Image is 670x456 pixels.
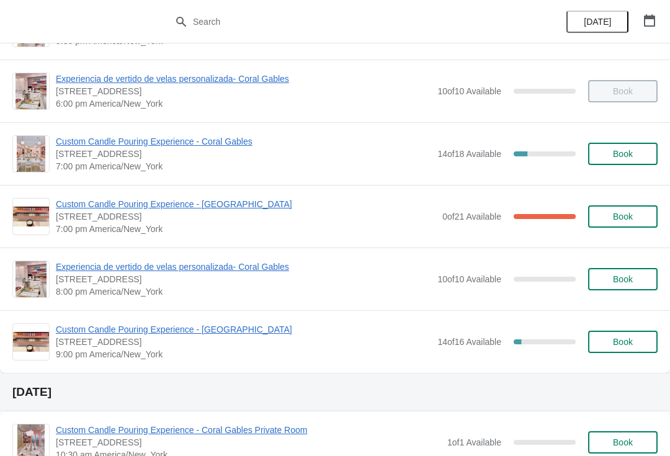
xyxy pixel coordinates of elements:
[13,207,49,227] img: Custom Candle Pouring Experience - Fort Lauderdale | 914 East Las Olas Boulevard, Fort Lauderdale...
[437,337,501,347] span: 14 of 16 Available
[613,437,633,447] span: Book
[56,85,431,97] span: [STREET_ADDRESS]
[13,332,49,352] img: Custom Candle Pouring Experience - Fort Lauderdale | 914 East Las Olas Boulevard, Fort Lauderdale...
[437,274,501,284] span: 10 of 10 Available
[588,331,658,353] button: Book
[56,323,431,336] span: Custom Candle Pouring Experience - [GEOGRAPHIC_DATA]
[613,149,633,159] span: Book
[56,198,436,210] span: Custom Candle Pouring Experience - [GEOGRAPHIC_DATA]
[56,261,431,273] span: Experiencia de vertido de velas personalizada- Coral Gables
[56,135,431,148] span: Custom Candle Pouring Experience - Coral Gables
[613,212,633,221] span: Book
[56,97,431,110] span: 6:00 pm America/New_York
[56,336,431,348] span: [STREET_ADDRESS]
[588,205,658,228] button: Book
[566,11,628,33] button: [DATE]
[16,73,47,109] img: Experiencia de vertido de velas personalizada- Coral Gables | 154 Giralda Avenue, Coral Gables, F...
[56,285,431,298] span: 8:00 pm America/New_York
[613,274,633,284] span: Book
[56,348,431,360] span: 9:00 pm America/New_York
[584,17,611,27] span: [DATE]
[56,73,431,85] span: Experiencia de vertido de velas personalizada- Coral Gables
[17,136,46,172] img: Custom Candle Pouring Experience - Coral Gables | 154 Giralda Avenue, Coral Gables, FL, USA | 7:0...
[56,223,436,235] span: 7:00 pm America/New_York
[447,437,501,447] span: 1 of 1 Available
[192,11,502,33] input: Search
[56,148,431,160] span: [STREET_ADDRESS]
[588,431,658,454] button: Book
[56,210,436,223] span: [STREET_ADDRESS]
[56,424,441,436] span: Custom Candle Pouring Experience - Coral Gables Private Room
[613,337,633,347] span: Book
[56,273,431,285] span: [STREET_ADDRESS]
[588,143,658,165] button: Book
[437,149,501,159] span: 14 of 18 Available
[16,261,47,297] img: Experiencia de vertido de velas personalizada- Coral Gables | 154 Giralda Avenue, Coral Gables, F...
[56,160,431,172] span: 7:00 pm America/New_York
[588,268,658,290] button: Book
[12,386,658,398] h2: [DATE]
[56,436,441,449] span: [STREET_ADDRESS]
[437,86,501,96] span: 10 of 10 Available
[442,212,501,221] span: 0 of 21 Available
